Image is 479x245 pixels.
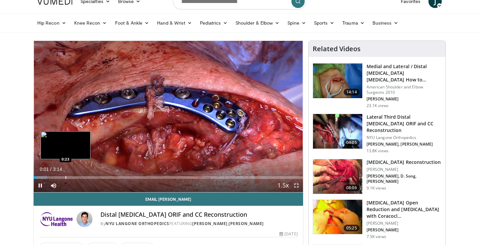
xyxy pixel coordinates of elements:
p: 9.1K views [367,185,386,191]
h4: Distal [MEDICAL_DATA] ORIF and CC Reconstruction [100,211,297,218]
span: / [50,167,52,172]
h3: [MEDICAL_DATA] Open Reduction and [MEDICAL_DATA] with Coracocl… [367,199,441,219]
a: Spine [283,16,310,30]
button: Pause [34,179,47,192]
img: image.jpeg [41,131,90,159]
p: [PERSON_NAME], [PERSON_NAME] [367,142,441,147]
a: 08:06 [MEDICAL_DATA] Reconstruction [PERSON_NAME] [PERSON_NAME], D. Song, [PERSON_NAME] 9.1K views [313,159,441,194]
a: Knee Recon [70,16,111,30]
p: 13.8K views [367,148,389,154]
span: 3:14 [53,167,62,172]
a: Email [PERSON_NAME] [34,192,303,206]
h3: Medial and Lateral / Distal [MEDICAL_DATA] [MEDICAL_DATA] How to Manage the Ends [367,63,441,83]
a: Pediatrics [196,16,232,30]
button: Fullscreen [290,179,303,192]
a: Foot & Ankle [111,16,153,30]
h3: Lateral Third Distal [MEDICAL_DATA] ORIF and CC Reconstruction [367,114,441,134]
div: Progress Bar [34,176,303,179]
a: Shoulder & Elbow [232,16,283,30]
a: Hip Recon [33,16,70,30]
img: b53f9957-e81c-4985-86d3-a61d71e8d4c2.150x105_q85_crop-smart_upscale.jpg [313,114,362,149]
span: 08:06 [344,184,360,191]
p: [PERSON_NAME] [367,167,441,172]
h4: Related Videos [313,45,361,53]
a: 14:14 Medial and Lateral / Distal [MEDICAL_DATA] [MEDICAL_DATA] How to Manage the Ends American S... [313,63,441,108]
a: 04:05 Lateral Third Distal [MEDICAL_DATA] ORIF and CC Reconstruction NYU Langone Orthopedics [PER... [313,114,441,154]
button: Mute [47,179,60,192]
a: 05:25 [MEDICAL_DATA] Open Reduction and [MEDICAL_DATA] with Coracocl… [PERSON_NAME] [PERSON_NAME]... [313,199,441,239]
p: NYU Langone Orthopedics [367,135,441,140]
a: NYU Langone Orthopedics [105,221,169,226]
p: [PERSON_NAME] [367,227,441,233]
p: 23.1K views [367,103,389,108]
span: 14:14 [344,89,360,95]
img: 0ba6bed5-01ae-4060-a0a8-5190f10ece6d.150x105_q85_crop-smart_upscale.jpg [313,159,362,194]
div: [DATE] [279,231,297,237]
p: American Shoulder and Elbow Surgeons 2010 [367,84,441,95]
a: Business [369,16,402,30]
a: Hand & Wrist [153,16,196,30]
a: Trauma [338,16,369,30]
img: NYU Langone Orthopedics [39,211,74,227]
a: Sports [310,16,339,30]
span: 0:01 [40,167,49,172]
img: Avatar [77,211,92,227]
p: 7.5K views [367,234,386,239]
img: d03f9492-8e94-45ae-897b-284f95b476c7.150x105_q85_crop-smart_upscale.jpg [313,200,362,234]
p: [PERSON_NAME], D. Song, [PERSON_NAME] [367,174,441,184]
span: 04:05 [344,139,360,146]
img: millet_1.png.150x105_q85_crop-smart_upscale.jpg [313,63,362,98]
button: Playback Rate [276,179,290,192]
p: [PERSON_NAME] [367,96,441,102]
video-js: Video Player [34,41,303,192]
a: [PERSON_NAME] [229,221,264,226]
div: By FEATURING , [100,221,297,227]
a: [PERSON_NAME] [192,221,228,226]
span: 05:25 [344,225,360,231]
h3: [MEDICAL_DATA] Reconstruction [367,159,441,166]
p: [PERSON_NAME] [367,221,441,226]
